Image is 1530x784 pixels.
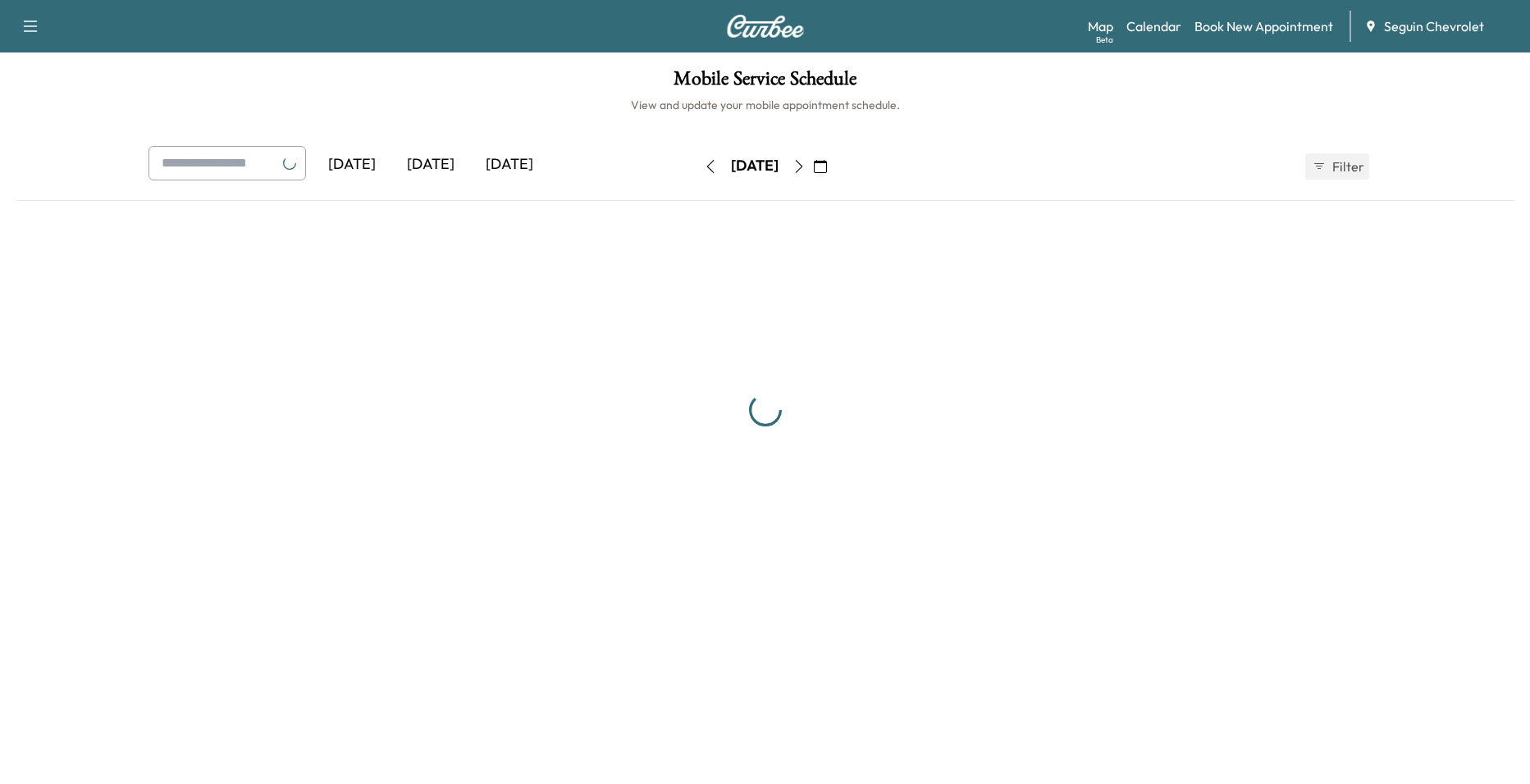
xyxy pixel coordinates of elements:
a: Calendar [1126,16,1181,36]
a: MapBeta [1088,16,1113,36]
div: [DATE] [391,146,470,184]
div: [DATE] [313,146,391,184]
button: Filter [1305,153,1369,180]
div: [DATE] [731,156,779,176]
span: Filter [1332,157,1362,176]
h1: Mobile Service Schedule [16,69,1514,97]
h6: View and update your mobile appointment schedule. [16,97,1514,113]
div: Beta [1096,34,1113,46]
span: Seguin Chevrolet [1384,16,1484,36]
div: [DATE] [470,146,549,184]
a: Book New Appointment [1194,16,1333,36]
img: Curbee Logo [726,15,805,38]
